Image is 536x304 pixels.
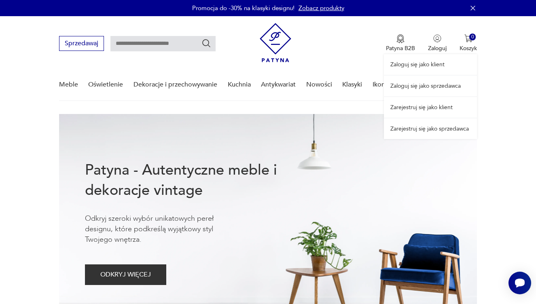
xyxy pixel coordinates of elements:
[342,69,362,100] a: Klasyki
[59,36,104,51] button: Sprzedawaj
[384,118,477,139] a: Zarejestruj się jako sprzedawca
[384,97,477,118] a: Zarejestruj się jako klient
[192,4,294,12] p: Promocja do -30% na klasyki designu!
[88,69,123,100] a: Oświetlenie
[384,54,477,75] a: Zaloguj się jako klient
[85,160,303,201] h1: Patyna - Autentyczne meble i dekoracje vintage
[228,69,251,100] a: Kuchnia
[59,69,78,100] a: Meble
[508,272,531,294] iframe: Smartsupp widget button
[306,69,332,100] a: Nowości
[85,272,166,278] a: ODKRYJ WIĘCEJ
[85,264,166,285] button: ODKRYJ WIĘCEJ
[85,213,239,245] p: Odkryj szeroki wybór unikatowych pereł designu, które podkreślą wyjątkowy styl Twojego wnętrza.
[260,23,291,62] img: Patyna - sklep z meblami i dekoracjami vintage
[384,76,477,96] a: Zaloguj się jako sprzedawca
[299,4,344,12] a: Zobacz produkty
[373,69,413,100] a: Ikony designu
[133,69,217,100] a: Dekoracje i przechowywanie
[201,38,211,48] button: Szukaj
[59,41,104,47] a: Sprzedawaj
[261,69,296,100] a: Antykwariat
